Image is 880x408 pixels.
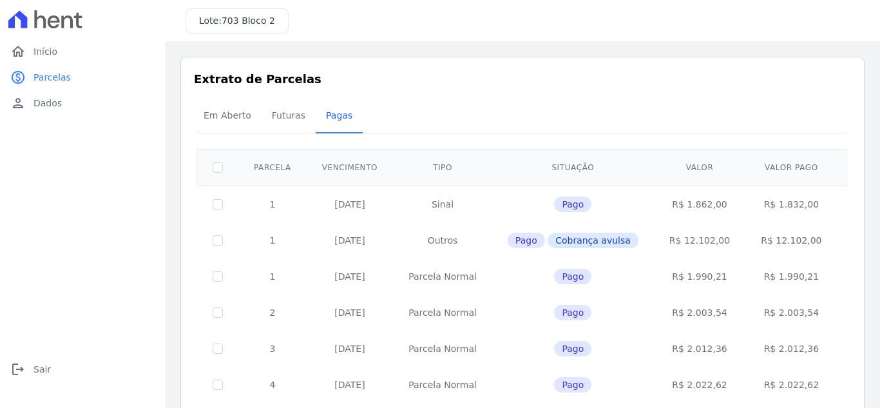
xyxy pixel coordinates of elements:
[554,341,591,356] span: Pago
[238,258,307,295] td: 1
[213,235,223,246] input: Só é possível selecionar pagamentos em aberto
[10,362,26,377] i: logout
[10,44,26,59] i: home
[654,186,745,222] td: R$ 1.862,00
[393,186,492,222] td: Sinal
[554,377,591,393] span: Pago
[307,258,393,295] td: [DATE]
[554,305,591,320] span: Pago
[393,149,492,186] th: Tipo
[548,233,638,248] span: Cobrança avulsa
[33,71,71,84] span: Parcelas
[654,295,745,331] td: R$ 2.003,54
[508,233,545,248] span: Pago
[654,258,745,295] td: R$ 1.990,21
[194,70,851,88] h3: Extrato de Parcelas
[33,363,51,376] span: Sair
[745,222,837,258] td: R$ 12.102,00
[238,367,307,403] td: 4
[393,258,492,295] td: Parcela Normal
[307,222,393,258] td: [DATE]
[5,39,160,64] a: homeInício
[10,70,26,85] i: paid
[654,149,745,186] th: Valor
[745,186,837,222] td: R$ 1.832,00
[393,295,492,331] td: Parcela Normal
[393,331,492,367] td: Parcela Normal
[307,367,393,403] td: [DATE]
[554,269,591,284] span: Pago
[238,331,307,367] td: 3
[196,102,259,128] span: Em Aberto
[393,222,492,258] td: Outros
[318,102,360,128] span: Pagas
[745,331,837,367] td: R$ 2.012,36
[222,15,275,26] span: 703 Bloco 2
[193,100,262,133] a: Em Aberto
[213,307,223,318] input: Só é possível selecionar pagamentos em aberto
[745,149,837,186] th: Valor pago
[213,271,223,282] input: Só é possível selecionar pagamentos em aberto
[654,367,745,403] td: R$ 2.022,62
[33,97,62,110] span: Dados
[745,367,837,403] td: R$ 2.022,62
[316,100,363,133] a: Pagas
[262,100,316,133] a: Futuras
[307,186,393,222] td: [DATE]
[5,90,160,116] a: personDados
[307,295,393,331] td: [DATE]
[393,367,492,403] td: Parcela Normal
[554,197,591,212] span: Pago
[238,149,307,186] th: Parcela
[654,222,745,258] td: R$ 12.102,00
[5,64,160,90] a: paidParcelas
[10,95,26,111] i: person
[745,295,837,331] td: R$ 2.003,54
[33,45,57,58] span: Início
[264,102,313,128] span: Futuras
[745,258,837,295] td: R$ 1.990,21
[213,199,223,209] input: Só é possível selecionar pagamentos em aberto
[5,356,160,382] a: logoutSair
[654,331,745,367] td: R$ 2.012,36
[238,222,307,258] td: 1
[307,149,393,186] th: Vencimento
[238,295,307,331] td: 2
[307,331,393,367] td: [DATE]
[213,344,223,354] input: Só é possível selecionar pagamentos em aberto
[238,186,307,222] td: 1
[492,149,654,186] th: Situação
[213,380,223,390] input: Só é possível selecionar pagamentos em aberto
[199,14,275,28] h3: Lote:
